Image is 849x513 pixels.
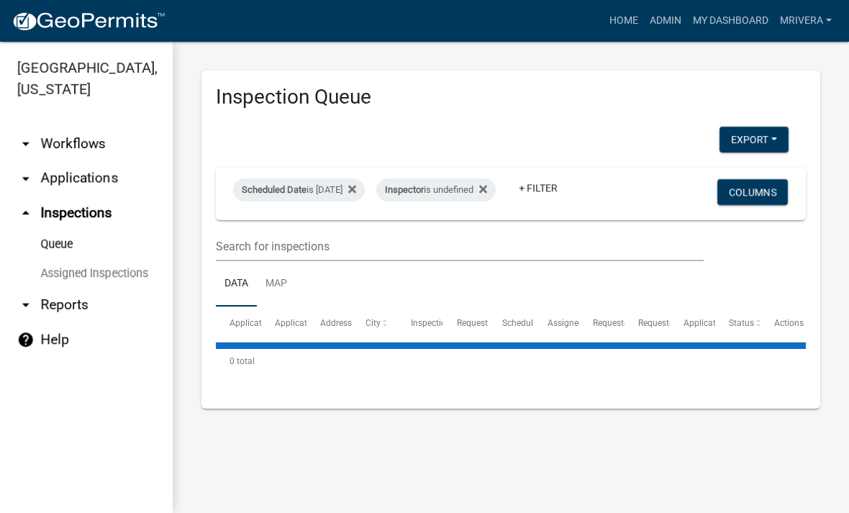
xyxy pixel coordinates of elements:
[275,318,340,328] span: Application Type
[507,175,569,201] a: + Filter
[17,204,35,222] i: arrow_drop_up
[352,307,397,341] datatable-header-cell: City
[257,261,296,307] a: Map
[670,307,715,341] datatable-header-cell: Application Description
[216,85,806,109] h3: Inspection Queue
[488,307,533,341] datatable-header-cell: Scheduled Time
[579,307,625,341] datatable-header-cell: Requestor Name
[533,307,578,341] datatable-header-cell: Assigned Inspector
[307,307,352,341] datatable-header-cell: Address
[715,307,761,341] datatable-header-cell: Status
[376,178,496,201] div: is undefined
[442,307,488,341] datatable-header-cell: Requested Date
[625,307,670,341] datatable-header-cell: Requestor Phone
[411,318,472,328] span: Inspection Type
[17,170,35,187] i: arrow_drop_down
[593,318,658,328] span: Requestor Name
[761,307,806,341] datatable-header-cell: Actions
[638,318,704,328] span: Requestor Phone
[644,7,687,35] a: Admin
[242,184,307,195] span: Scheduled Date
[233,178,365,201] div: is [DATE]
[216,232,704,261] input: Search for inspections
[216,343,806,379] div: 0 total
[548,318,622,328] span: Assigned Inspector
[719,127,789,153] button: Export
[687,7,774,35] a: My Dashboard
[385,184,424,195] span: Inspector
[604,7,644,35] a: Home
[397,307,442,341] datatable-header-cell: Inspection Type
[502,318,564,328] span: Scheduled Time
[774,7,837,35] a: mrivera
[17,331,35,348] i: help
[684,318,774,328] span: Application Description
[216,307,261,341] datatable-header-cell: Application
[230,318,274,328] span: Application
[216,261,257,307] a: Data
[366,318,381,328] span: City
[261,307,307,341] datatable-header-cell: Application Type
[17,296,35,314] i: arrow_drop_down
[729,318,754,328] span: Status
[457,318,517,328] span: Requested Date
[320,318,352,328] span: Address
[17,135,35,153] i: arrow_drop_down
[717,179,788,205] button: Columns
[774,318,804,328] span: Actions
